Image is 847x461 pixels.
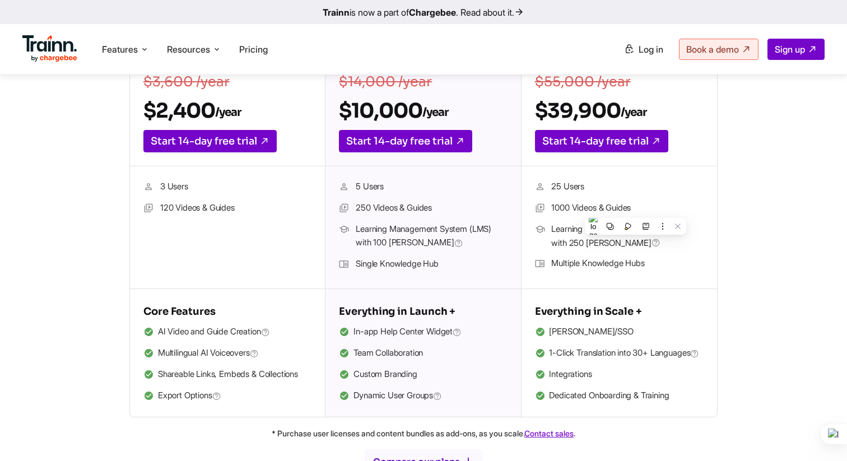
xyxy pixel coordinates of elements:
li: Team Collaboration [339,346,507,361]
a: Sign up [767,39,825,60]
h5: Everything in Scale + [535,302,704,320]
span: AI Video and Guide Creation [158,325,270,339]
h5: Core Features [143,302,311,320]
a: Contact sales [524,429,574,438]
s: $14,000 /year [339,73,432,90]
a: Log in [617,39,670,59]
h2: $10,000 [339,98,507,123]
li: Custom Branding [339,367,507,382]
li: Multiple Knowledge Hubs [535,257,704,271]
span: Log in [639,44,663,55]
s: $3,600 /year [143,73,230,90]
span: Multilingual AI Voiceovers [158,346,259,361]
b: Chargebee [409,7,456,18]
span: Features [102,43,138,55]
a: Start 14-day free trial [339,130,472,152]
iframe: Chat Widget [791,407,847,461]
span: 1-Click Translation into 30+ Languages [549,346,699,361]
a: Pricing [239,44,268,55]
li: Single Knowledge Hub [339,257,507,272]
span: In-app Help Center Widget [353,325,462,339]
b: Trainn [323,7,350,18]
li: 120 Videos & Guides [143,201,311,216]
h2: $39,900 [535,98,704,123]
li: 3 Users [143,180,311,194]
h2: $2,400 [143,98,311,123]
span: Learning Management System (LMS) with 100 [PERSON_NAME] [356,222,507,250]
img: Trainn Logo [22,35,77,62]
span: Book a demo [686,44,739,55]
h5: Everything in Launch + [339,302,507,320]
sub: /year [621,105,646,119]
a: Start 14-day free trial [535,130,668,152]
span: Export Options [158,389,221,403]
p: * Purchase user licenses and content bundles as add-ons, as you scale. . [67,426,780,440]
a: Book a demo [679,39,758,60]
li: Shareable Links, Embeds & Collections [143,367,311,382]
li: 1000 Videos & Guides [535,201,704,216]
s: $55,000 /year [535,73,631,90]
span: Learning Management System (LMS) with 250 [PERSON_NAME] [551,222,703,250]
span: Dynamic User Groups [353,389,442,403]
li: 5 Users [339,180,507,194]
a: Start 14-day free trial [143,130,277,152]
li: Integrations [535,367,704,382]
sub: /year [422,105,448,119]
span: Resources [167,43,210,55]
li: Dedicated Onboarding & Training [535,389,704,403]
li: [PERSON_NAME]/SSO [535,325,704,339]
span: Sign up [775,44,805,55]
li: 25 Users [535,180,704,194]
sub: /year [215,105,241,119]
li: 250 Videos & Guides [339,201,507,216]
